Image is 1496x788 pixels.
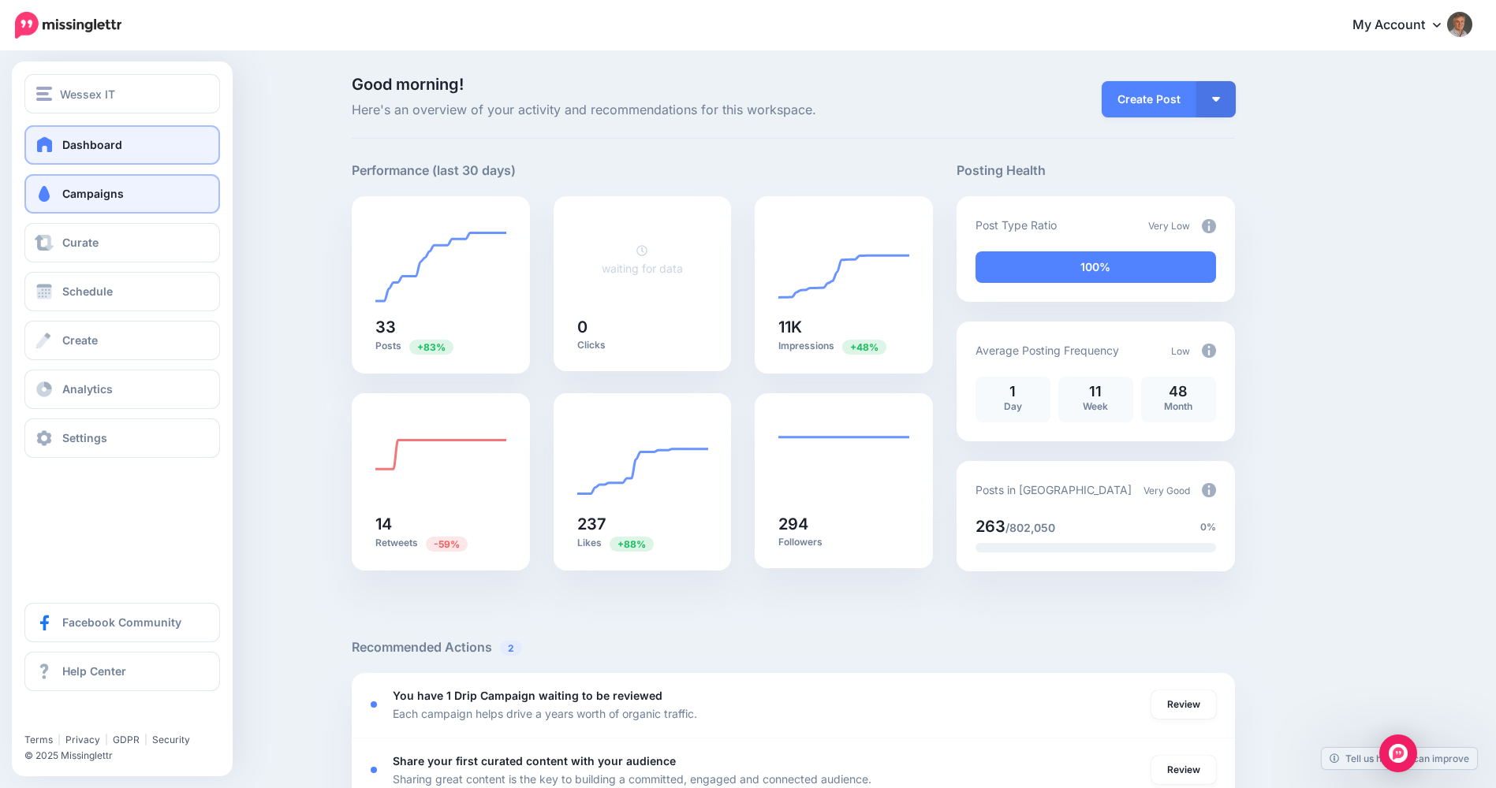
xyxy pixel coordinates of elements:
[393,704,697,723] p: Each campaign helps drive a years worth of organic traffic.
[393,754,676,768] b: Share your first curated content with your audience
[144,734,147,745] span: |
[1202,344,1216,358] img: info-circle-grey.png
[60,85,115,103] span: Wessex IT
[24,223,220,262] a: Curate
[62,664,126,678] span: Help Center
[577,516,708,532] h5: 237
[24,370,220,409] a: Analytics
[62,615,181,629] span: Facebook Community
[976,517,1005,536] span: 263
[778,516,909,532] h5: 294
[375,319,506,335] h5: 33
[409,340,453,355] span: Previous period: 18
[15,12,121,39] img: Missinglettr
[24,748,229,764] li: © 2025 Missinglettr
[24,418,220,458] a: Settings
[1102,81,1196,117] a: Create Post
[375,516,506,532] h5: 14
[577,339,708,351] p: Clicks
[602,243,683,275] a: waiting for data
[976,341,1119,359] p: Average Posting Frequency
[1149,385,1208,399] p: 48
[778,319,909,335] h5: 11K
[62,333,98,347] span: Create
[976,251,1216,283] div: 100% of your posts in the last 30 days have been from Drip Campaigns
[1202,483,1216,497] img: info-circle-grey.png
[1148,220,1190,232] span: Very Low
[62,138,122,151] span: Dashboard
[1143,485,1190,496] span: Very Good
[1379,734,1417,772] div: Open Intercom Messenger
[1212,97,1220,102] img: arrow-down-white.png
[24,174,220,214] a: Campaigns
[610,537,654,552] span: Previous period: 126
[65,734,100,745] a: Privacy
[24,272,220,311] a: Schedule
[976,216,1057,234] p: Post Type Ratio
[1151,690,1216,719] a: Review
[983,385,1043,399] p: 1
[1151,756,1216,784] a: Review
[1171,345,1190,357] span: Low
[371,701,377,708] div: <div class='status-dot small red margin-right'></div>Error
[62,382,113,396] span: Analytics
[1202,219,1216,233] img: info-circle-grey.png
[393,770,871,788] p: Sharing great content is the key to building a committed, engaged and connected audience.
[24,125,220,165] a: Dashboard
[24,603,220,642] a: Facebook Community
[24,321,220,360] a: Create
[577,319,708,335] h5: 0
[24,711,144,727] iframe: Twitter Follow Button
[24,734,53,745] a: Terms
[62,236,99,249] span: Curate
[1083,400,1108,412] span: Week
[778,339,909,354] p: Impressions
[375,339,506,354] p: Posts
[352,161,516,180] h5: Performance (last 30 days)
[352,75,464,94] span: Good morning!
[1005,521,1055,534] span: /802,050
[393,689,662,702] b: You have 1 Drip Campaign waiting to be reviewed
[352,637,1235,657] h5: Recommended Actions
[24,74,220,113] button: Wessex IT
[62,431,107,444] span: Settings
[105,734,108,745] span: |
[1322,748,1477,769] a: Tell us how we can improve
[375,536,506,551] p: Retweets
[957,161,1235,180] h5: Posting Health
[1200,519,1216,535] span: 0%
[62,187,124,200] span: Campaigns
[113,734,140,745] a: GDPR
[1164,400,1192,412] span: Month
[778,536,909,548] p: Followers
[152,734,190,745] a: Security
[24,652,220,691] a: Help Center
[62,284,113,298] span: Schedule
[577,536,708,551] p: Likes
[36,87,52,101] img: menu.png
[352,100,933,121] span: Here's an overview of your activity and recommendations for this workspace.
[976,481,1132,499] p: Posts in [GEOGRAPHIC_DATA]
[58,734,61,745] span: |
[1066,385,1125,399] p: 11
[1337,6,1472,45] a: My Account
[426,537,468,552] span: Previous period: 34
[1004,400,1022,412] span: Day
[500,641,522,656] span: 2
[842,340,886,355] span: Previous period: 7.44K
[371,767,377,773] div: <div class='status-dot small red margin-right'></div>Error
